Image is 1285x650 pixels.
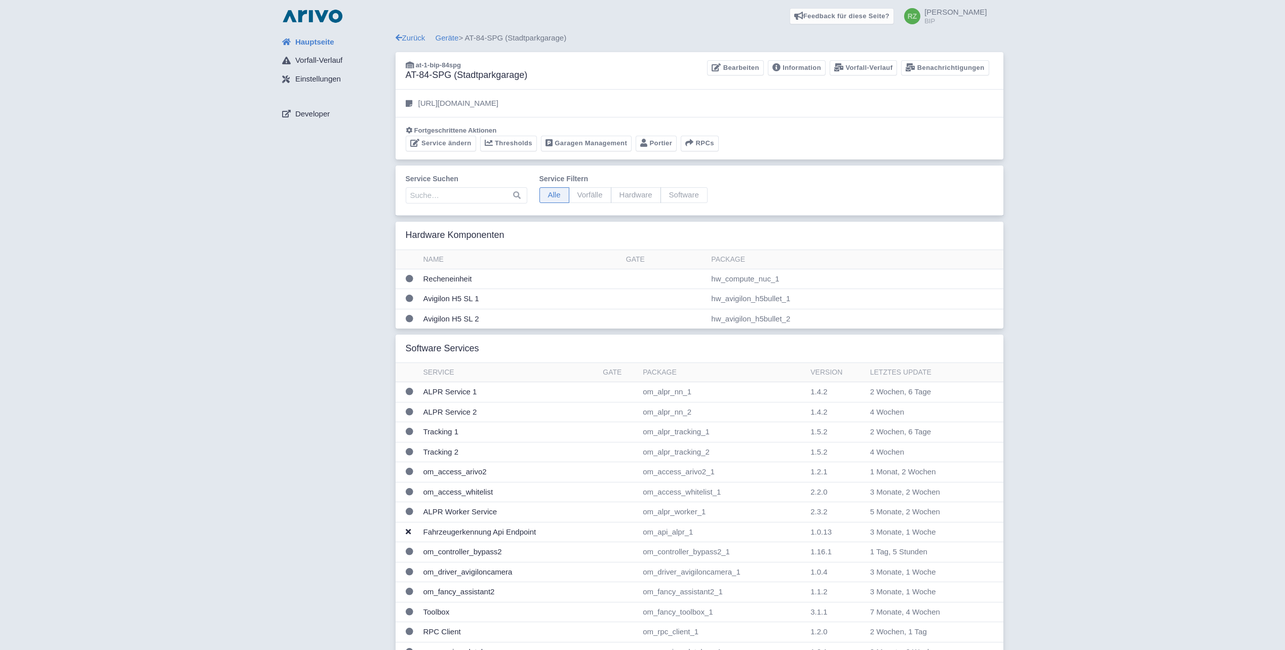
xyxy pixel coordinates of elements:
a: Zurück [396,33,425,42]
span: Vorfall-Verlauf [295,55,342,66]
td: om_alpr_tracking_2 [639,442,806,462]
h3: Hardware Komponenten [406,230,504,241]
a: Einstellungen [274,70,396,89]
th: Service [419,363,599,382]
span: 1.5.2 [810,427,827,436]
span: Einstellungen [295,73,341,85]
a: Benachrichtigungen [901,60,989,76]
td: 1 Tag, 5 Stunden [866,542,982,562]
a: Service ändern [406,136,476,151]
span: [PERSON_NAME] [924,8,987,16]
td: 2 Wochen, 6 Tage [866,422,982,442]
td: 2 Wochen, 1 Tag [866,622,982,642]
td: Avigilon H5 SL 2 [419,309,622,329]
td: om_access_arivo2 [419,462,599,482]
td: Avigilon H5 SL 1 [419,289,622,309]
td: om_fancy_toolbox_1 [639,602,806,622]
td: Fahrzeugerkennung Api Endpoint [419,522,599,542]
h3: Software Services [406,343,479,354]
td: om_fancy_assistant2_1 [639,582,806,602]
span: 2.3.2 [810,507,827,516]
small: BIP [924,18,987,24]
a: Hauptseite [274,32,396,52]
h3: AT-84-SPG (Stadtparkgarage) [406,70,528,81]
td: Tracking 2 [419,442,599,462]
td: hw_compute_nuc_1 [707,269,1003,289]
td: ALPR Worker Service [419,502,599,522]
a: [PERSON_NAME] BIP [898,8,987,24]
a: Thresholds [480,136,537,151]
td: Toolbox [419,602,599,622]
span: 1.5.2 [810,448,827,456]
td: 3 Monate, 1 Woche [866,562,982,582]
a: Geräte [436,33,459,42]
span: Software [660,187,708,203]
span: 1.4.2 [810,408,827,416]
td: 4 Wochen [866,402,982,422]
td: om_rpc_client_1 [639,622,806,642]
td: om_alpr_tracking_1 [639,422,806,442]
span: 1.0.13 [810,527,832,536]
td: ALPR Service 2 [419,402,599,422]
span: 1.2.0 [810,627,827,636]
td: om_driver_avigiloncamera [419,562,599,582]
span: 2.2.0 [810,487,827,496]
a: Vorfall-Verlauf [274,51,396,70]
td: 3 Monate, 1 Woche [866,522,982,542]
td: om_alpr_nn_1 [639,382,806,402]
td: om_controller_bypass2_1 [639,542,806,562]
td: 7 Monate, 4 Wochen [866,602,982,622]
a: Bearbeiten [707,60,763,76]
span: Vorfälle [569,187,611,203]
a: Information [768,60,826,76]
td: Tracking 1 [419,422,599,442]
a: Feedback für diese Seite? [790,8,894,24]
a: Garagen Management [541,136,632,151]
span: Hardware [611,187,661,203]
td: om_controller_bypass2 [419,542,599,562]
span: Developer [295,108,330,120]
span: 1.16.1 [810,547,832,556]
div: > AT-84-SPG (Stadtparkgarage) [396,32,1003,44]
th: Version [806,363,866,382]
td: 3 Monate, 2 Wochen [866,482,982,502]
td: om_api_alpr_1 [639,522,806,542]
label: Service suchen [406,174,527,184]
td: ALPR Service 1 [419,382,599,402]
td: om_fancy_assistant2 [419,582,599,602]
td: 3 Monate, 1 Woche [866,582,982,602]
th: Package [639,363,806,382]
a: Developer [274,104,396,124]
th: Gate [622,250,708,269]
th: Gate [599,363,639,382]
span: at-1-bip-84spg [416,61,461,69]
p: [URL][DOMAIN_NAME] [418,98,498,109]
a: Portier [636,136,677,151]
input: Suche… [406,187,527,204]
img: logo [280,8,345,24]
span: Fortgeschrittene Aktionen [414,127,497,134]
a: Vorfall-Verlauf [830,60,897,76]
td: Recheneinheit [419,269,622,289]
span: 1.2.1 [810,467,827,476]
span: 1.1.2 [810,587,827,596]
span: Alle [539,187,569,203]
td: 4 Wochen [866,442,982,462]
th: Name [419,250,622,269]
td: om_driver_avigiloncamera_1 [639,562,806,582]
td: 5 Monate, 2 Wochen [866,502,982,522]
th: Letztes Update [866,363,982,382]
td: om_access_whitelist_1 [639,482,806,502]
td: om_alpr_worker_1 [639,502,806,522]
button: RPCs [681,136,719,151]
th: Package [707,250,1003,269]
td: 2 Wochen, 6 Tage [866,382,982,402]
td: hw_avigilon_h5bullet_1 [707,289,1003,309]
span: 1.4.2 [810,387,827,396]
td: RPC Client [419,622,599,642]
td: om_access_whitelist [419,482,599,502]
span: Hauptseite [295,36,334,48]
td: om_access_arivo2_1 [639,462,806,482]
span: 1.0.4 [810,567,827,576]
label: Service filtern [539,174,708,184]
